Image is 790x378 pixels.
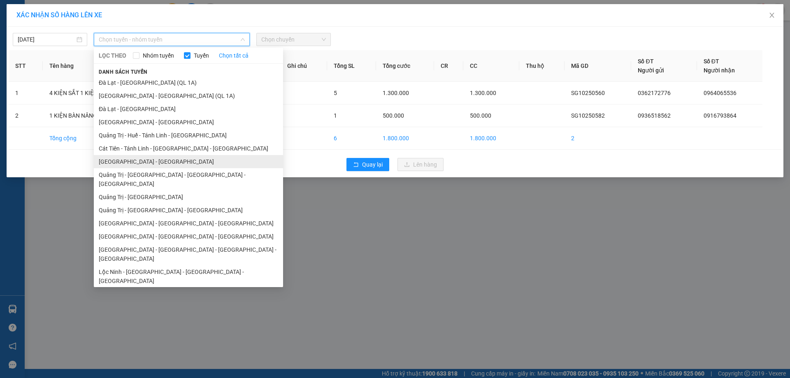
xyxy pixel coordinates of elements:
span: VP 330 [PERSON_NAME] [62,5,120,23]
span: 0936518562 [638,112,671,119]
span: Thu hộ: [2,56,28,65]
th: Tên hàng [43,50,159,82]
li: Quảng Trị - [GEOGRAPHIC_DATA] - [GEOGRAPHIC_DATA] [94,204,283,217]
td: 1 KIỆN BÀN NÂNG XE MÁY [43,104,159,127]
span: 500.000 [470,112,491,119]
li: [GEOGRAPHIC_DATA] - [GEOGRAPHIC_DATA] - [GEOGRAPHIC_DATA] [94,217,283,230]
span: close [769,12,775,19]
li: [GEOGRAPHIC_DATA] - [GEOGRAPHIC_DATA] [94,155,283,168]
span: 500.000 [383,112,404,119]
span: 500.000 [35,45,64,54]
span: Người nhận [704,67,735,74]
span: 0916793864 [704,112,737,119]
li: [GEOGRAPHIC_DATA] - [GEOGRAPHIC_DATA] (QL 1A) [94,89,283,102]
td: 4 KIỆN SẮT 1 KIỆN BU TƠ [43,82,159,104]
span: down [240,37,245,42]
li: Quảng Trị - Huế - Tánh Linh - [GEOGRAPHIC_DATA] [94,129,283,142]
button: rollbackQuay lại [346,158,389,171]
span: 0964065536 [704,90,737,96]
li: Cát Tiên - Tánh Linh - [GEOGRAPHIC_DATA] - [GEOGRAPHIC_DATA] [94,142,283,155]
span: Lấy: [3,34,16,42]
span: 0 [30,56,35,65]
td: 6 [327,127,376,150]
li: Quảng Trị - [GEOGRAPHIC_DATA] [94,190,283,204]
th: Thu hộ [519,50,565,82]
input: 14/10/2025 [18,35,75,44]
th: Mã GD [565,50,631,82]
span: XÁC NHẬN SỐ HÀNG LÊN XE [16,11,102,19]
p: Nhận: [62,5,120,23]
th: Tổng SL [327,50,376,82]
th: CR [434,50,463,82]
p: Gửi: [3,5,60,23]
span: VP An Sương [3,5,38,23]
span: SG10250582 [571,112,605,119]
td: 1.800.000 [376,127,434,150]
span: LỌC THEO [99,51,126,60]
span: Số ĐT [638,58,653,65]
span: 1 [334,112,337,119]
span: Giao: [62,34,77,42]
button: uploadLên hàng [397,158,444,171]
a: Chọn tất cả [219,51,249,60]
span: CC: [21,45,33,54]
td: 2 [9,104,43,127]
th: Ghi chú [281,50,328,82]
li: [GEOGRAPHIC_DATA] - [GEOGRAPHIC_DATA] - [GEOGRAPHIC_DATA] [94,230,283,243]
li: Đà Lạt - [GEOGRAPHIC_DATA] (QL 1A) [94,76,283,89]
span: 1.300.000 [470,90,496,96]
span: SG10250560 [571,90,605,96]
span: 0 [16,45,21,54]
span: Người gửi [638,67,664,74]
span: rollback [353,162,359,168]
td: 2 [565,127,631,150]
li: [GEOGRAPHIC_DATA] - [GEOGRAPHIC_DATA] - [GEOGRAPHIC_DATA] - [GEOGRAPHIC_DATA] [94,243,283,265]
td: 1 [9,82,43,104]
span: Số ĐT [704,58,719,65]
th: Tổng cước [376,50,434,82]
th: CC [463,50,520,82]
button: Close [760,4,783,27]
span: 0936518562 [3,24,49,33]
span: Chọn tuyến - nhóm tuyến [99,33,245,46]
span: Nhóm tuyến [139,51,177,60]
span: Tuyến [191,51,212,60]
span: CR: [2,45,14,54]
span: Quay lại [362,160,383,169]
li: Quảng Trị - [GEOGRAPHIC_DATA] - [GEOGRAPHIC_DATA] - [GEOGRAPHIC_DATA] [94,168,283,190]
li: Đà Lạt - [GEOGRAPHIC_DATA] [94,102,283,116]
span: Danh sách tuyến [94,68,153,76]
span: 0916793864 [62,24,107,33]
td: Tổng cộng [43,127,159,150]
th: STT [9,50,43,82]
li: [GEOGRAPHIC_DATA] - [GEOGRAPHIC_DATA] [94,116,283,129]
span: 0362172776 [638,90,671,96]
span: 1.300.000 [383,90,409,96]
li: Lộc Ninh - [GEOGRAPHIC_DATA] - [GEOGRAPHIC_DATA] - [GEOGRAPHIC_DATA] [94,265,283,288]
td: 1.800.000 [463,127,520,150]
span: 5 [334,90,337,96]
span: Chọn chuyến [261,33,326,46]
